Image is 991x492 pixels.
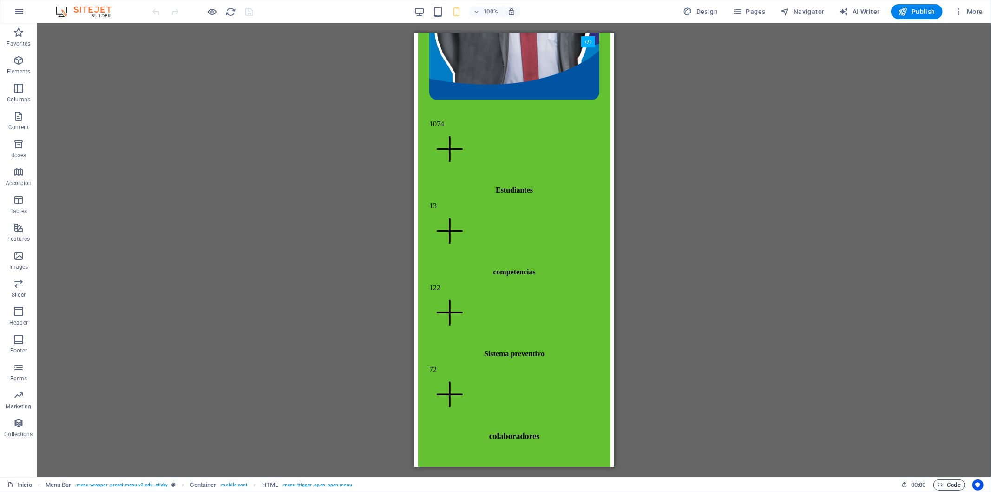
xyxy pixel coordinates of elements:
[226,7,236,17] i: Reload page
[8,124,29,131] p: Content
[75,479,168,491] span: . menu-wrapper .preset-menu-v2-edu .sticky
[683,7,718,16] span: Design
[933,479,965,491] button: Code
[11,152,26,159] p: Boxes
[262,479,278,491] span: Click to select. Double-click to edit
[7,40,30,47] p: Favorites
[507,7,516,16] i: On resize automatically adjust zoom level to fit chosen device.
[7,68,31,75] p: Elements
[938,479,961,491] span: Code
[7,479,32,491] a: Click to cancel selection. Double-click to open Pages
[7,96,30,103] p: Columns
[781,7,825,16] span: Navigator
[46,479,352,491] nav: breadcrumb
[899,7,935,16] span: Publish
[911,479,925,491] span: 00 00
[220,479,247,491] span: . mobile-cont
[225,6,236,17] button: reload
[901,479,926,491] h6: Session time
[729,4,769,19] button: Pages
[918,481,919,488] span: :
[680,4,722,19] button: Design
[680,4,722,19] div: Design (Ctrl+Alt+Y)
[733,7,765,16] span: Pages
[483,6,498,17] h6: 100%
[950,4,987,19] button: More
[972,479,984,491] button: Usercentrics
[6,403,31,410] p: Marketing
[9,263,28,271] p: Images
[777,4,828,19] button: Navigator
[10,347,27,354] p: Footer
[282,479,352,491] span: . menu-trigger .open .open-menu
[469,6,502,17] button: 100%
[10,207,27,215] p: Tables
[46,479,72,491] span: Click to select. Double-click to edit
[6,180,32,187] p: Accordion
[840,7,880,16] span: AI Writer
[171,482,176,487] i: This element is a customizable preset
[4,431,33,438] p: Collections
[836,4,884,19] button: AI Writer
[190,479,217,491] span: Click to select. Double-click to edit
[9,319,28,326] p: Header
[954,7,983,16] span: More
[53,6,123,17] img: Editor Logo
[7,235,30,243] p: Features
[891,4,943,19] button: Publish
[10,375,27,382] p: Forms
[12,291,26,299] p: Slider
